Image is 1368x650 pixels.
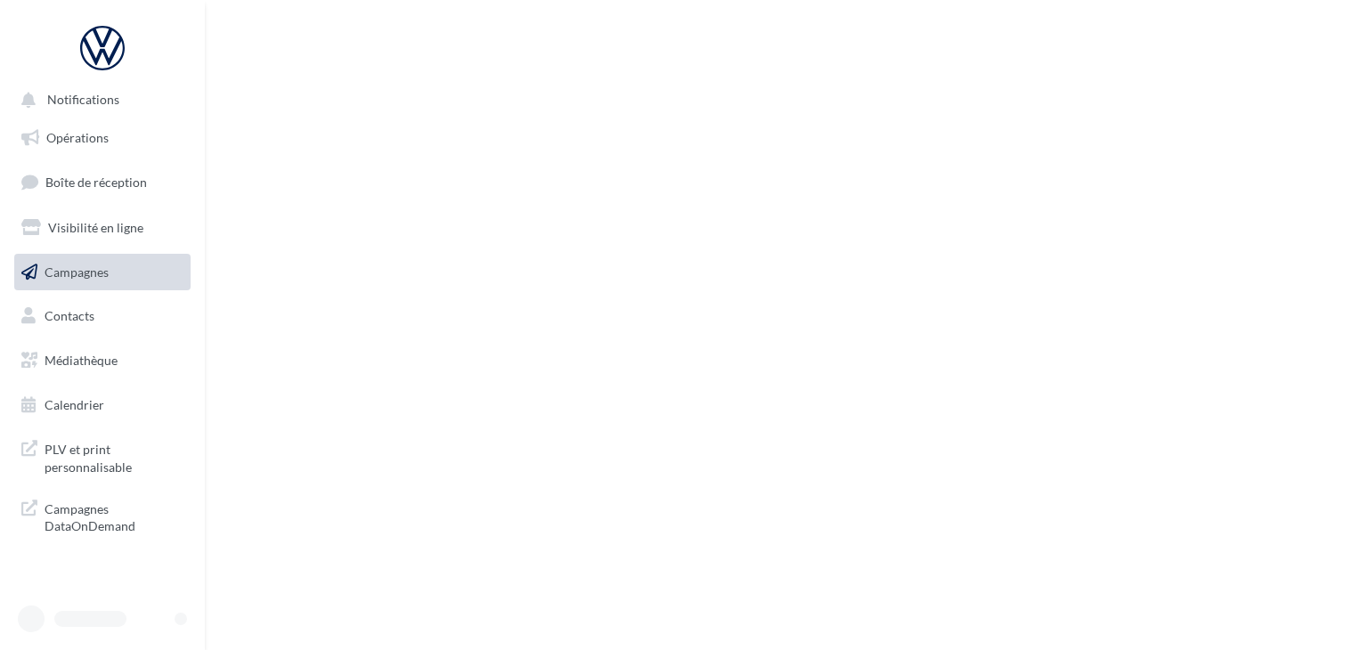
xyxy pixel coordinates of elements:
[45,497,183,535] span: Campagnes DataOnDemand
[45,353,118,368] span: Médiathèque
[48,220,143,235] span: Visibilité en ligne
[11,342,194,379] a: Médiathèque
[11,209,194,247] a: Visibilité en ligne
[45,175,147,190] span: Boîte de réception
[46,130,109,145] span: Opérations
[11,490,194,542] a: Campagnes DataOnDemand
[11,163,194,201] a: Boîte de réception
[11,297,194,335] a: Contacts
[45,397,104,412] span: Calendrier
[45,437,183,475] span: PLV et print personnalisable
[11,254,194,291] a: Campagnes
[11,386,194,424] a: Calendrier
[45,308,94,323] span: Contacts
[11,119,194,157] a: Opérations
[47,93,119,108] span: Notifications
[11,430,194,483] a: PLV et print personnalisable
[45,264,109,279] span: Campagnes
